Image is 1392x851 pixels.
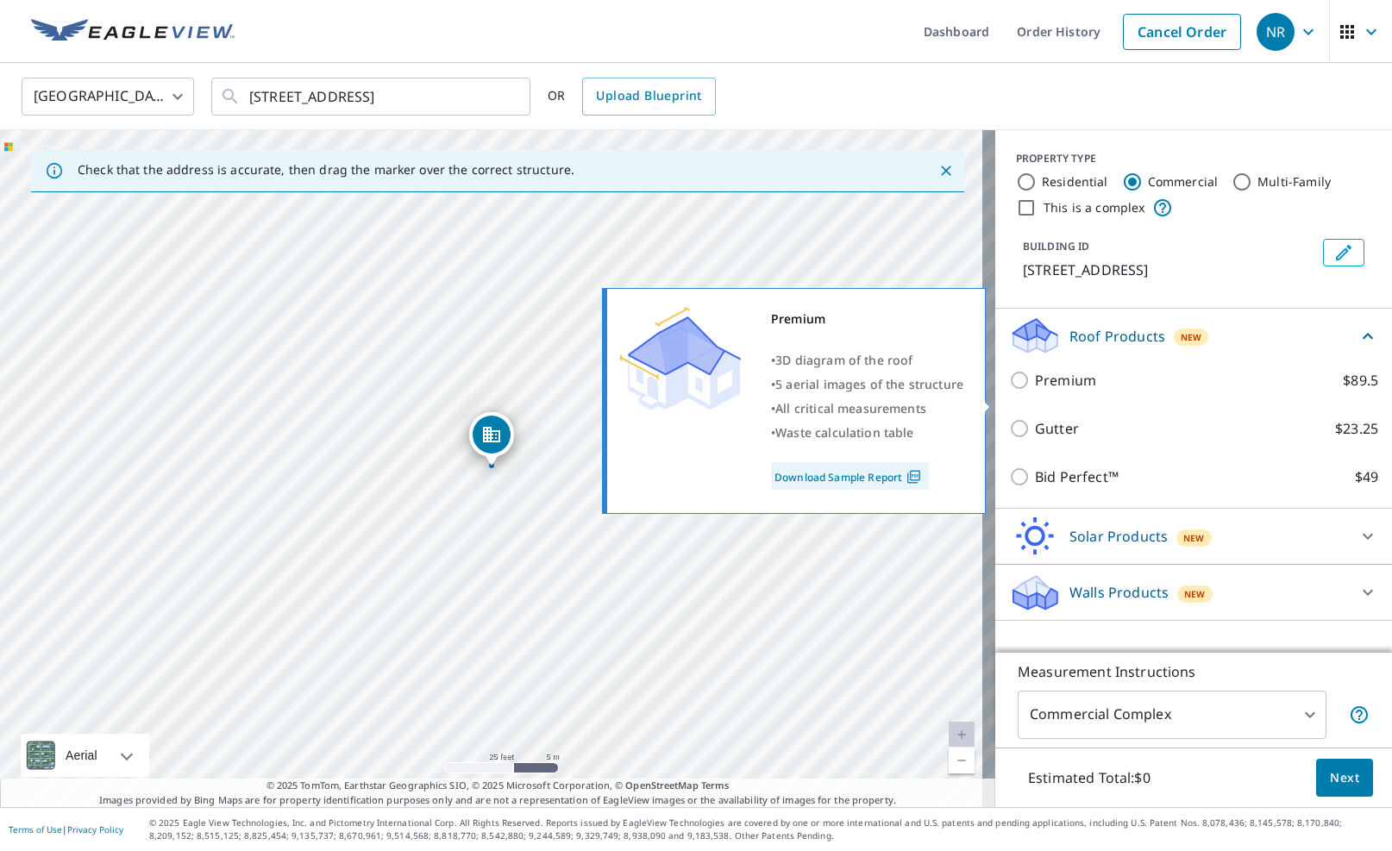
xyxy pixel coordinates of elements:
[1035,466,1119,487] p: Bid Perfect™
[249,72,495,121] input: Search by address or latitude-longitude
[1257,173,1331,191] label: Multi-Family
[775,400,926,416] span: All critical measurements
[1181,330,1201,344] span: New
[1035,370,1096,391] p: Premium
[1335,418,1378,439] p: $23.25
[1014,759,1164,797] p: Estimated Total: $0
[1355,466,1378,487] p: $49
[771,348,963,372] div: •
[1023,239,1089,253] p: BUILDING ID
[771,421,963,445] div: •
[22,72,194,121] div: [GEOGRAPHIC_DATA]
[1018,661,1370,682] p: Measurement Instructions
[1183,531,1204,545] span: New
[902,469,925,485] img: Pdf Icon
[1069,582,1169,603] p: Walls Products
[701,779,730,792] a: Terms
[1009,316,1378,356] div: Roof ProductsNew
[9,824,123,835] p: |
[21,734,149,777] div: Aerial
[1343,370,1378,391] p: $89.5
[1035,418,1079,439] p: Gutter
[1330,767,1359,789] span: Next
[1016,151,1371,166] div: PROPERTY TYPE
[625,779,698,792] a: OpenStreetMap
[596,85,701,107] span: Upload Blueprint
[1184,587,1205,601] span: New
[9,823,62,835] a: Terms of Use
[1044,199,1145,216] label: This is a complex
[775,424,913,441] span: Waste calculation table
[1257,13,1295,51] div: NR
[67,823,123,835] a: Privacy Policy
[1316,759,1373,798] button: Next
[1009,572,1378,613] div: Walls ProductsNew
[771,462,929,490] a: Download Sample Report
[1323,239,1364,266] button: Edit building 1
[775,352,912,368] span: 3D diagram of the roof
[1023,260,1316,280] p: [STREET_ADDRESS]
[949,722,975,748] a: Current Level 20, Zoom In Disabled
[949,748,975,773] a: Current Level 20, Zoom Out
[60,734,103,777] div: Aerial
[1069,526,1168,547] p: Solar Products
[1042,173,1108,191] label: Residential
[771,307,963,331] div: Premium
[1009,516,1378,557] div: Solar ProductsNew
[582,78,715,116] a: Upload Blueprint
[31,19,235,45] img: EV Logo
[78,162,574,178] p: Check that the address is accurate, then drag the marker over the correct structure.
[149,817,1383,842] p: © 2025 Eagle View Technologies, Inc. and Pictometry International Corp. All Rights Reserved. Repo...
[771,397,963,421] div: •
[469,412,514,466] div: Dropped pin, building 1, Commercial property, 2101 CRANBROOK ST N CRANBROOK BC V1C5M6
[548,78,716,116] div: OR
[1349,704,1370,725] span: Each building may require a separate measurement report; if so, your account will be billed per r...
[771,372,963,397] div: •
[620,307,741,410] img: Premium
[1148,173,1219,191] label: Commercial
[266,779,730,793] span: © 2025 TomTom, Earthstar Geographics SIO, © 2025 Microsoft Corporation, ©
[935,160,957,182] button: Close
[1018,691,1326,739] div: Commercial Complex
[1123,14,1241,50] a: Cancel Order
[775,376,963,392] span: 5 aerial images of the structure
[1069,326,1165,347] p: Roof Products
